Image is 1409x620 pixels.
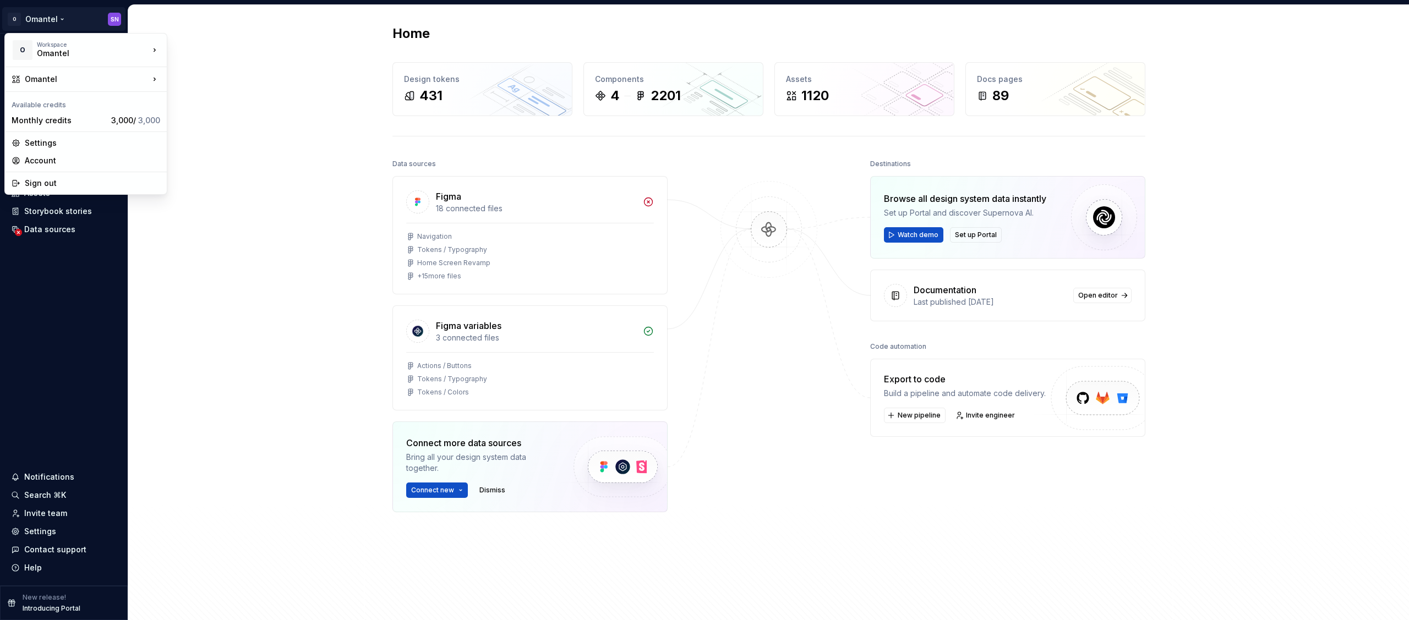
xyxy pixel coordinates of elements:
div: Account [25,155,160,166]
div: Sign out [25,178,160,189]
div: Workspace [37,41,149,48]
span: 3,000 [138,116,160,125]
div: Settings [25,138,160,149]
div: Monthly credits [12,115,107,126]
div: Omantel [37,48,130,59]
div: O [13,40,32,60]
span: 3,000 / [111,116,160,125]
div: Available credits [7,94,165,112]
div: Omantel [25,74,149,85]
